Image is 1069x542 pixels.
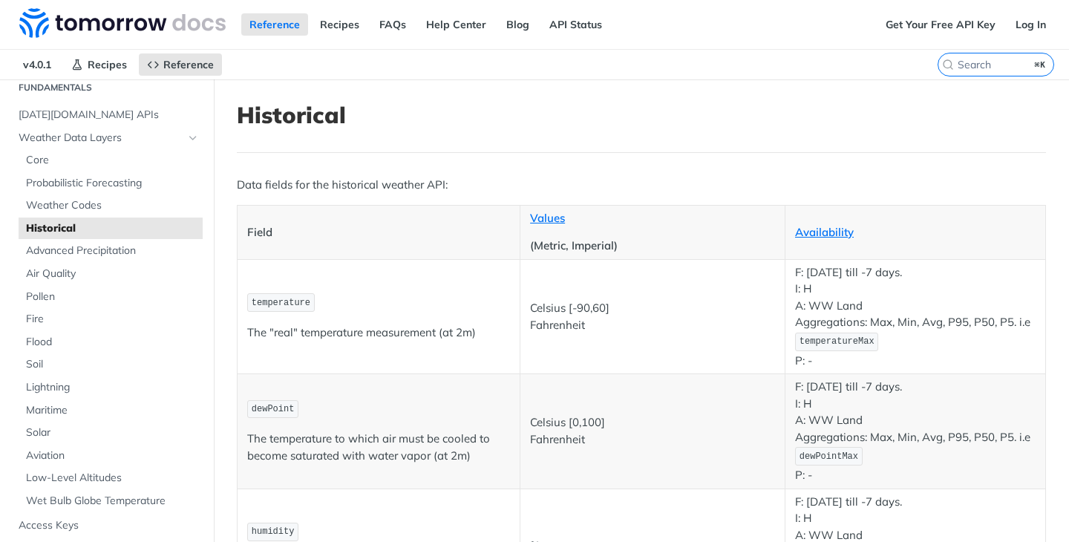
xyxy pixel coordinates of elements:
kbd: ⌘K [1031,57,1050,72]
span: Weather Codes [26,198,199,213]
a: API Status [541,13,610,36]
a: Blog [498,13,537,36]
span: Maritime [26,403,199,418]
span: Reference [163,58,214,71]
img: Tomorrow.io Weather API Docs [19,8,226,38]
p: (Metric, Imperial) [530,238,775,255]
span: Core [26,153,199,168]
a: Low-Level Altitudes [19,467,203,489]
svg: Search [942,59,954,71]
p: Celsius [0,100] Fahrenheit [530,414,775,448]
h2: Fundamentals [11,81,203,94]
button: Hide subpages for Weather Data Layers [187,132,199,144]
a: Advanced Precipitation [19,240,203,262]
a: Recipes [312,13,367,36]
a: Lightning [19,376,203,399]
h1: Historical [237,102,1046,128]
a: [DATE][DOMAIN_NAME] APIs [11,104,203,126]
span: dewPointMax [800,451,858,462]
span: humidity [252,526,295,537]
p: F: [DATE] till -7 days. I: H A: WW Land Aggregations: Max, Min, Avg, P95, P50, P5. i.e P: - [795,379,1036,483]
p: Celsius [-90,60] Fahrenheit [530,300,775,333]
a: Help Center [418,13,494,36]
p: The temperature to which air must be cooled to become saturated with water vapor (at 2m) [247,431,510,464]
a: Solar [19,422,203,444]
span: Probabilistic Forecasting [26,176,199,191]
a: Weather Data LayersHide subpages for Weather Data Layers [11,127,203,149]
a: Aviation [19,445,203,467]
span: Aviation [26,448,199,463]
span: v4.0.1 [15,53,59,76]
span: Flood [26,335,199,350]
a: Get Your Free API Key [877,13,1004,36]
span: Pollen [26,290,199,304]
a: Historical [19,218,203,240]
a: Fire [19,308,203,330]
span: Wet Bulb Globe Temperature [26,494,199,509]
a: Maritime [19,399,203,422]
span: Weather Data Layers [19,131,183,146]
a: Log In [1007,13,1054,36]
a: Pollen [19,286,203,308]
span: Solar [26,425,199,440]
span: temperature [252,298,310,308]
p: Field [247,224,510,241]
span: Air Quality [26,267,199,281]
p: Data fields for the historical weather API: [237,177,1046,194]
a: Reference [241,13,308,36]
a: Probabilistic Forecasting [19,172,203,195]
a: Recipes [63,53,135,76]
a: Access Keys [11,515,203,537]
span: Soil [26,357,199,372]
a: Soil [19,353,203,376]
span: Fire [26,312,199,327]
a: Flood [19,331,203,353]
span: Recipes [88,58,127,71]
a: Air Quality [19,263,203,285]
a: Values [530,211,565,225]
span: Historical [26,221,199,236]
span: Advanced Precipitation [26,244,199,258]
span: [DATE][DOMAIN_NAME] APIs [19,108,199,123]
a: Core [19,149,203,172]
a: FAQs [371,13,414,36]
span: Lightning [26,380,199,395]
span: temperatureMax [800,336,875,347]
a: Availability [795,225,854,239]
a: Wet Bulb Globe Temperature [19,490,203,512]
p: F: [DATE] till -7 days. I: H A: WW Land Aggregations: Max, Min, Avg, P95, P50, P5. i.e P: - [795,264,1036,369]
a: Weather Codes [19,195,203,217]
p: The "real" temperature measurement (at 2m) [247,324,510,342]
span: dewPoint [252,404,295,414]
a: Reference [139,53,222,76]
span: Low-Level Altitudes [26,471,199,486]
span: Access Keys [19,518,199,533]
